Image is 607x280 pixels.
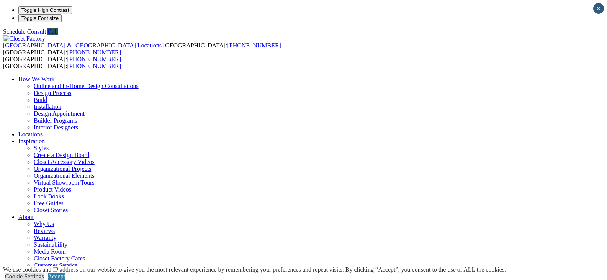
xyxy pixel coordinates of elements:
a: Closet Accessory Videos [34,159,95,165]
a: Schedule Consult [3,28,46,35]
a: Build [34,97,47,103]
a: Product Videos [34,186,71,193]
a: Styles [34,145,49,151]
a: Call [47,28,58,35]
span: [GEOGRAPHIC_DATA]: [GEOGRAPHIC_DATA]: [3,42,281,56]
a: [PHONE_NUMBER] [227,42,281,49]
a: Installation [34,103,61,110]
a: Why Us [34,221,54,227]
a: Closet Factory Cares [34,255,85,262]
span: [GEOGRAPHIC_DATA] & [GEOGRAPHIC_DATA] Locations [3,42,162,49]
a: Closet Stories [34,207,68,213]
img: Closet Factory [3,35,45,42]
button: Toggle High Contrast [18,6,72,14]
a: Organizational Projects [34,165,91,172]
a: Cookie Settings [5,273,44,280]
a: Design Appointment [34,110,85,117]
a: Virtual Showroom Tours [34,179,95,186]
a: Create a Design Board [34,152,89,158]
a: [PHONE_NUMBER] [67,56,121,62]
a: Online and In-Home Design Consultations [34,83,139,89]
a: Accept [48,273,65,280]
a: Design Process [34,90,71,96]
button: Close [593,3,604,14]
a: Locations [18,131,43,138]
a: Look Books [34,193,64,200]
a: How We Work [18,76,55,82]
a: [PHONE_NUMBER] [67,63,121,69]
a: Interior Designers [34,124,78,131]
a: Organizational Elements [34,172,94,179]
a: [PHONE_NUMBER] [67,49,121,56]
a: Free Guides [34,200,64,206]
a: Builder Programs [34,117,77,124]
a: Customer Service [34,262,77,269]
a: [GEOGRAPHIC_DATA] & [GEOGRAPHIC_DATA] Locations [3,42,163,49]
span: Toggle Font size [21,15,59,21]
a: Reviews [34,228,55,234]
a: About [18,214,34,220]
span: Toggle High Contrast [21,7,69,13]
a: Warranty [34,234,56,241]
div: We use cookies and IP address on our website to give you the most relevant experience by remember... [3,266,506,273]
span: [GEOGRAPHIC_DATA]: [GEOGRAPHIC_DATA]: [3,56,121,69]
a: Media Room [34,248,66,255]
button: Toggle Font size [18,14,62,22]
a: Sustainability [34,241,67,248]
a: Inspiration [18,138,45,144]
